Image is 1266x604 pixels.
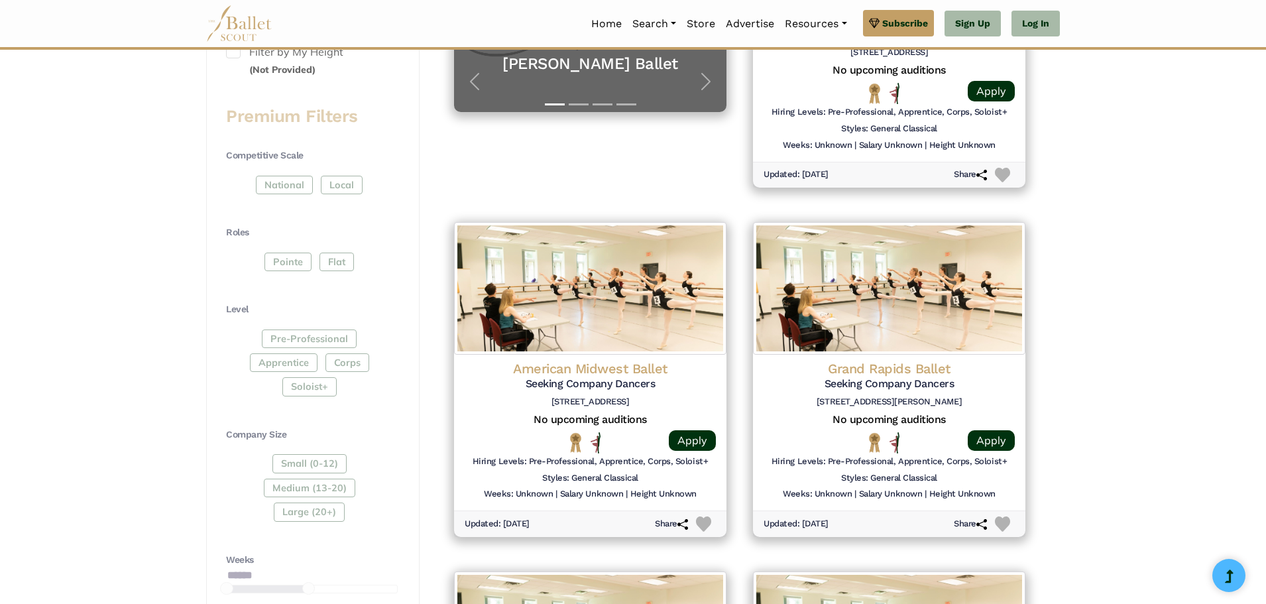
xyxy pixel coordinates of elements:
[764,396,1015,408] h6: [STREET_ADDRESS][PERSON_NAME]
[854,489,856,500] h6: |
[995,516,1010,532] img: Heart
[954,169,987,180] h6: Share
[764,360,1015,377] h4: Grand Rapids Ballet
[720,10,779,38] a: Advertise
[995,168,1010,183] img: Heart
[859,489,922,500] h6: Salary Unknown
[841,123,937,135] h6: Styles: General Classical
[929,140,996,151] h6: Height Unknown
[630,489,697,500] h6: Height Unknown
[473,456,708,467] h6: Hiring Levels: Pre-Professional, Apprentice, Corps, Soloist+
[925,489,927,500] h6: |
[586,10,627,38] a: Home
[591,432,601,453] img: All
[929,489,996,500] h6: Height Unknown
[465,377,716,391] h5: Seeking Company Dancers
[226,554,398,567] h4: Weeks
[626,489,628,500] h6: |
[655,518,688,530] h6: Share
[954,518,987,530] h6: Share
[616,97,636,112] button: Slide 4
[764,169,829,180] h6: Updated: [DATE]
[226,303,398,316] h4: Level
[772,107,1007,118] h6: Hiring Levels: Pre-Professional, Apprentice, Corps, Soloist+
[696,516,711,532] img: Heart
[869,16,880,30] img: gem.svg
[968,81,1015,101] a: Apply
[764,47,1015,58] h6: [STREET_ADDRESS]
[783,489,852,500] h6: Weeks: Unknown
[669,430,716,451] a: Apply
[854,140,856,151] h6: |
[467,54,713,74] a: [PERSON_NAME] Ballet
[545,97,565,112] button: Slide 1
[249,64,316,76] small: (Not Provided)
[542,473,638,484] h6: Styles: General Classical
[226,226,398,239] h4: Roles
[1011,11,1060,37] a: Log In
[465,396,716,408] h6: [STREET_ADDRESS]
[859,140,922,151] h6: Salary Unknown
[866,83,883,103] img: National
[226,44,398,78] label: Filter by My Height
[841,473,937,484] h6: Styles: General Classical
[753,222,1025,355] img: Logo
[627,10,681,38] a: Search
[863,10,934,36] a: Subscribe
[772,456,1007,467] h6: Hiring Levels: Pre-Professional, Apprentice, Corps, Soloist+
[764,377,1015,391] h5: Seeking Company Dancers
[465,360,716,377] h4: American Midwest Ballet
[569,97,589,112] button: Slide 2
[593,97,612,112] button: Slide 3
[882,16,928,30] span: Subscribe
[567,432,584,453] img: National
[764,518,829,530] h6: Updated: [DATE]
[226,149,398,162] h4: Competitive Scale
[783,140,852,151] h6: Weeks: Unknown
[465,413,716,427] h5: No upcoming auditions
[890,83,899,104] img: All
[764,413,1015,427] h5: No upcoming auditions
[866,432,883,453] img: National
[968,430,1015,451] a: Apply
[681,10,720,38] a: Store
[925,140,927,151] h6: |
[465,518,530,530] h6: Updated: [DATE]
[779,10,852,38] a: Resources
[555,489,557,500] h6: |
[226,105,398,128] h3: Premium Filters
[890,432,899,453] img: All
[454,222,726,355] img: Logo
[484,489,553,500] h6: Weeks: Unknown
[560,489,623,500] h6: Salary Unknown
[945,11,1001,37] a: Sign Up
[764,64,1015,78] h5: No upcoming auditions
[226,428,398,442] h4: Company Size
